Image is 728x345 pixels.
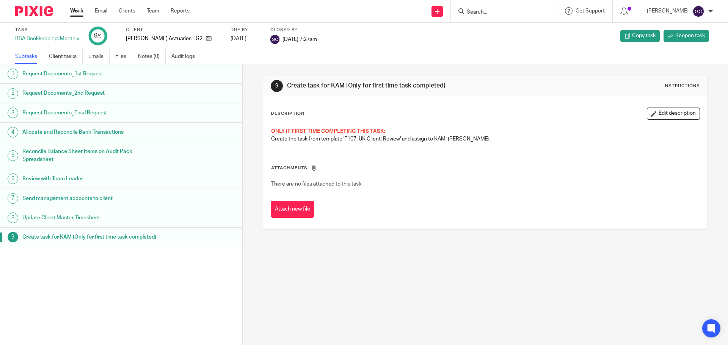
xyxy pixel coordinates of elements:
[647,108,700,120] button: Edit description
[22,87,164,99] h1: Request Documents_2nd Request
[8,150,18,161] div: 5
[271,80,283,92] div: 9
[94,31,102,40] div: 9
[692,5,704,17] img: svg%3E
[22,146,164,165] h1: Reconcile Balance Sheet Items on Audit Pack Spreadsheet
[231,35,261,42] div: [DATE]
[8,69,18,79] div: 1
[95,7,107,15] a: Email
[8,212,18,223] div: 8
[271,166,308,170] span: Attachments
[8,108,18,118] div: 3
[271,181,362,187] span: There are no files attached to this task.
[664,83,700,89] div: Instructions
[171,7,190,15] a: Reports
[647,7,689,15] p: [PERSON_NAME]
[15,49,43,64] a: Subtasks
[466,9,534,16] input: Search
[675,32,705,39] span: Reopen task
[576,8,605,14] span: Get Support
[8,232,18,242] div: 9
[119,7,135,15] a: Clients
[70,7,83,15] a: Work
[88,49,110,64] a: Emails
[8,127,18,137] div: 4
[271,111,304,117] p: Description
[22,231,164,243] h1: Create task for KAM [Only for first time task completed]
[270,27,317,33] label: Closed by
[8,173,18,184] div: 6
[22,68,164,80] h1: Request Documents_1st Request
[8,193,18,204] div: 7
[22,173,164,184] h1: Review with Team Leader
[271,135,699,143] p: Create the task from template 'F107. UK Client: Review' and assign to KAM: [PERSON_NAME].
[138,49,166,64] a: Notes (0)
[282,36,317,42] span: [DATE] 7:27am
[115,49,132,64] a: Files
[270,35,279,44] img: svg%3E
[15,6,53,16] img: Pixie
[271,129,385,134] span: ONLY IF FIRST TIME COMPLETING THIS TASK:
[22,126,164,138] h1: Allocate and Reconcile Bank Transactions
[15,27,79,33] label: Task
[664,30,709,42] a: Reopen task
[49,49,83,64] a: Client tasks
[97,34,102,38] small: /9
[22,107,164,119] h1: Request Documents_Final Request
[126,27,221,33] label: Client
[231,27,261,33] label: Due by
[271,201,314,218] button: Attach new file
[22,193,164,204] h1: Send management accounts to client
[147,7,159,15] a: Team
[126,35,202,42] p: [PERSON_NAME] Actuaries - G2385
[171,49,201,64] a: Audit logs
[15,35,79,42] div: RSA Bookkeeping: Monthly
[632,32,656,39] span: Copy task
[22,212,164,223] h1: Update Client Master Timesheet
[8,88,18,99] div: 2
[287,82,502,90] h1: Create task for KAM [Only for first time task completed]
[620,30,660,42] a: Copy task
